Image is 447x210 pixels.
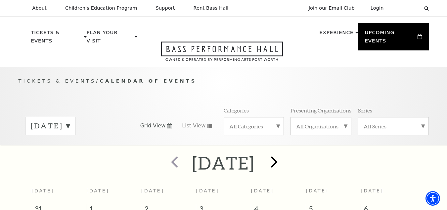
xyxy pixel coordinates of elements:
p: Categories [224,107,249,114]
button: next [261,151,285,175]
span: Tickets & Events [19,78,96,84]
p: Children's Education Program [65,5,137,11]
label: All Series [364,123,423,130]
div: Accessibility Menu [425,191,440,206]
p: Tickets & Events [31,29,82,49]
label: All Categories [229,123,278,130]
span: [DATE] [306,188,329,193]
span: [DATE] [141,188,164,193]
p: Series [358,107,372,114]
p: Upcoming Events [365,29,416,49]
span: Calendar of Events [100,78,197,84]
p: Rent Bass Hall [194,5,229,11]
p: About [32,5,47,11]
p: Plan Your Visit [87,29,133,49]
span: [DATE] [196,188,219,193]
p: Presenting Organizations [291,107,351,114]
label: [DATE] [31,121,70,131]
span: [DATE] [86,188,110,193]
h2: [DATE] [192,152,255,174]
span: [DATE] [31,188,55,193]
p: Experience [319,29,353,40]
select: Select: [394,5,418,11]
a: Open this option [137,41,307,67]
span: [DATE] [361,188,384,193]
span: Grid View [140,122,166,129]
span: List View [182,122,205,129]
button: prev [162,151,186,175]
p: Support [156,5,175,11]
span: [DATE] [251,188,274,193]
p: / [19,77,429,85]
label: All Organizations [296,123,346,130]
